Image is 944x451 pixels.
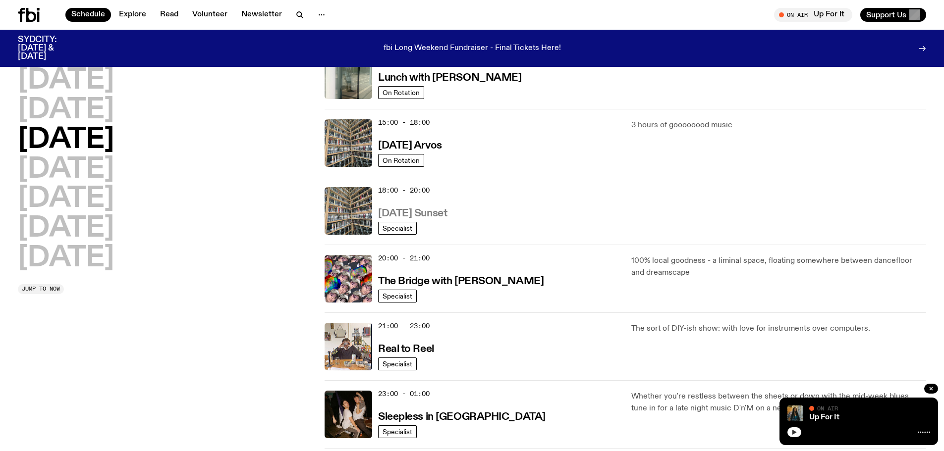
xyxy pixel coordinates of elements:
button: [DATE] [18,156,114,184]
img: Ify - a Brown Skin girl with black braided twists, looking up to the side with her tongue stickin... [787,405,803,421]
a: Specialist [378,357,417,370]
button: [DATE] [18,67,114,95]
p: 3 hours of goooooood music [631,119,926,131]
img: Marcus Whale is on the left, bent to his knees and arching back with a gleeful look his face He i... [325,391,372,438]
a: [DATE] Arvos [378,139,442,151]
button: [DATE] [18,185,114,213]
h3: [DATE] Sunset [378,208,447,219]
a: Newsletter [235,8,288,22]
span: Specialist [383,225,412,232]
span: 21:00 - 23:00 [378,321,430,331]
a: The Bridge with [PERSON_NAME] [378,274,544,287]
a: Specialist [378,425,417,438]
h3: The Bridge with [PERSON_NAME] [378,276,544,287]
h3: [DATE] Arvos [378,141,442,151]
p: fbi Long Weekend Fundraiser - Final Tickets Here! [384,44,561,53]
span: 18:00 - 20:00 [378,186,430,195]
img: Jasper Craig Adams holds a vintage camera to his eye, obscuring his face. He is wearing a grey ju... [325,323,372,370]
a: Volunteer [186,8,233,22]
a: Sleepless in [GEOGRAPHIC_DATA] [378,410,546,422]
button: [DATE] [18,126,114,154]
button: On AirUp For It [774,8,852,22]
p: The sort of DIY-ish show: with love for instruments over computers. [631,323,926,335]
span: Support Us [866,10,906,19]
span: 20:00 - 21:00 [378,253,430,263]
h3: Real to Reel [378,344,434,354]
p: Whether you're restless between the sheets or down with the mid-week blues, tune in for a late ni... [631,391,926,414]
h3: SYDCITY: [DATE] & [DATE] [18,36,81,61]
a: [DATE] Sunset [378,206,447,219]
a: On Rotation [378,86,424,99]
button: Support Us [860,8,926,22]
span: On Air [817,405,838,411]
h3: Lunch with [PERSON_NAME] [378,73,521,83]
a: On Rotation [378,154,424,167]
img: A corner shot of the fbi music library [325,119,372,167]
a: Up For It [809,413,839,421]
button: [DATE] [18,97,114,124]
span: Specialist [383,428,412,436]
a: Schedule [65,8,111,22]
span: On Rotation [383,157,420,164]
a: Specialist [378,222,417,235]
button: Jump to now [18,284,64,294]
button: [DATE] [18,245,114,272]
span: On Rotation [383,89,420,97]
p: 100% local goodness - a liminal space, floating somewhere between dancefloor and dreamscape [631,255,926,279]
a: Explore [113,8,152,22]
span: 23:00 - 01:00 [378,389,430,399]
span: 15:00 - 18:00 [378,118,430,127]
a: Specialist [378,290,417,302]
a: Lunch with [PERSON_NAME] [378,71,521,83]
span: Specialist [383,360,412,368]
span: Specialist [383,293,412,300]
a: Real to Reel [378,342,434,354]
img: A corner shot of the fbi music library [325,187,372,235]
span: Jump to now [22,286,60,292]
h3: Sleepless in [GEOGRAPHIC_DATA] [378,412,546,422]
button: [DATE] [18,215,114,243]
a: Read [154,8,184,22]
